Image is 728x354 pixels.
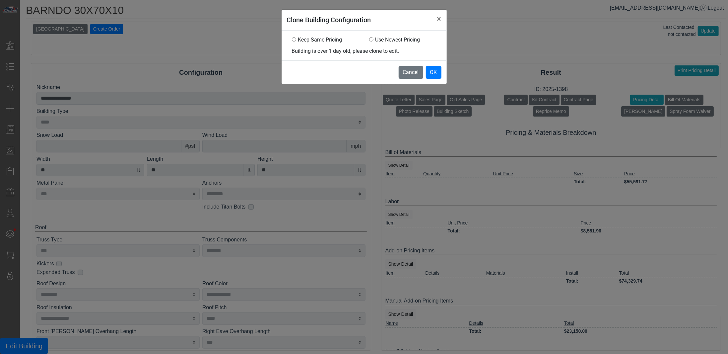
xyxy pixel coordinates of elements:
h5: Clone Building Configuration [287,15,371,25]
button: Cancel [399,66,423,79]
label: Keep Same Pricing [298,36,342,44]
div: Building is over 1 day old, please clone to edit. [292,47,436,55]
button: Close [432,10,447,28]
label: Use Newest Pricing [375,36,420,44]
button: OK [426,66,441,79]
